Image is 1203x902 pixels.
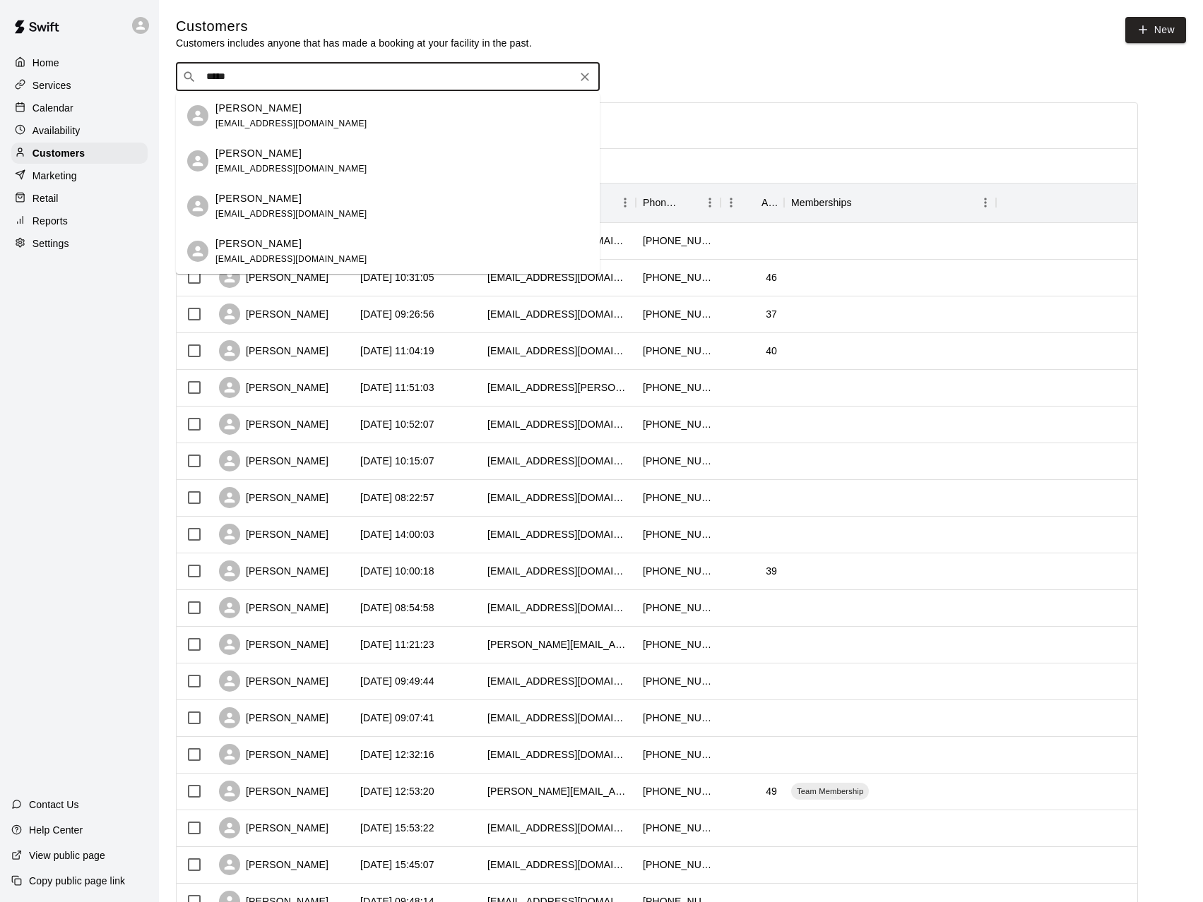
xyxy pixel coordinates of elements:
[187,241,208,262] div: Channing Hogya
[219,560,328,582] div: [PERSON_NAME]
[32,214,68,228] p: Reports
[176,36,532,50] p: Customers includes anyone that has made a booking at your facility in the past.
[215,209,367,219] span: [EMAIL_ADDRESS][DOMAIN_NAME]
[360,307,434,321] div: 2025-08-17 09:26:56
[219,854,328,875] div: [PERSON_NAME]
[487,307,629,321] div: mttwalker12@gmail.com
[487,270,629,284] div: ksolar17@yahoo.com
[187,105,208,126] div: Matt Hogya
[766,307,777,321] div: 37
[219,414,328,435] div: [PERSON_NAME]
[360,564,434,578] div: 2025-08-09 10:00:18
[29,798,79,812] p: Contact Us
[11,75,148,96] a: Services
[11,188,148,209] div: Retail
[487,637,629,651] div: gorman.michele@yahoo.com
[643,183,680,222] div: Phone Number
[219,450,328,471] div: [PERSON_NAME]
[487,454,629,468] div: bwollant@kent.edu
[766,344,777,358] div: 40
[176,63,600,91] div: Search customers by name or email
[643,637,713,651] div: +14404776046
[219,487,328,508] div: [PERSON_NAME]
[643,747,713,762] div: +14196182180
[32,236,69,251] p: Settings
[187,196,208,217] div: Mayson Hogya
[1125,17,1186,43] a: New
[32,78,71,92] p: Services
[360,711,434,725] div: 2025-08-07 09:07:41
[643,564,713,578] div: +14406228431
[32,56,59,70] p: Home
[11,52,148,73] a: Home
[487,711,629,725] div: brittanyzivcic@gmail.com
[360,637,434,651] div: 2025-08-07 11:21:23
[187,150,208,172] div: Nikki Hogya
[487,417,629,431] div: l.adam0525@gmail.com
[721,183,784,222] div: Age
[29,848,105,862] p: View public page
[11,97,148,119] a: Calendar
[643,601,713,615] div: +14409838841
[360,858,434,872] div: 2025-08-02 15:45:07
[219,634,328,655] div: [PERSON_NAME]
[11,120,148,141] a: Availability
[643,380,713,395] div: +14408566264
[791,786,869,797] span: Team Membership
[11,143,148,164] a: Customers
[360,784,434,798] div: 2025-08-05 12:53:20
[360,417,434,431] div: 2025-08-13 10:52:07
[32,169,77,183] p: Marketing
[29,823,83,837] p: Help Center
[360,380,434,395] div: 2025-08-13 11:51:03
[360,674,434,688] div: 2025-08-07 09:49:44
[643,858,713,872] div: +13309045005
[360,491,434,505] div: 2025-08-13 08:22:57
[643,674,713,688] div: +14408215568
[643,234,713,248] div: +14402427020
[219,597,328,618] div: [PERSON_NAME]
[721,192,742,213] button: Menu
[487,527,629,541] div: tmauerer1@yahoo.com
[791,183,852,222] div: Memberships
[215,191,302,206] p: [PERSON_NAME]
[487,747,629,762] div: bennerlr@gmail.com
[29,874,125,888] p: Copy public page link
[215,236,302,251] p: [PERSON_NAME]
[219,707,328,728] div: [PERSON_NAME]
[643,491,713,505] div: +17407017605
[791,783,869,800] div: Team Membership
[219,340,328,361] div: [PERSON_NAME]
[643,821,713,835] div: +14408405354
[219,781,328,802] div: [PERSON_NAME]
[219,744,328,765] div: [PERSON_NAME]
[219,303,328,325] div: [PERSON_NAME]
[219,377,328,398] div: [PERSON_NAME]
[360,821,434,835] div: 2025-08-02 15:53:22
[11,210,148,231] a: Reports
[219,524,328,545] div: [PERSON_NAME]
[636,183,721,222] div: Phone Number
[215,164,367,174] span: [EMAIL_ADDRESS][DOMAIN_NAME]
[360,527,434,541] div: 2025-08-11 14:00:03
[487,858,629,872] div: ashliflies@hotmail.com
[487,601,629,615] div: jasonkirby47@gmail.com
[11,165,148,186] div: Marketing
[975,192,996,213] button: Menu
[680,193,699,212] button: Sort
[487,491,629,505] div: faithannhetzer@gmail.com
[766,784,777,798] div: 49
[643,711,713,725] div: +14404883855
[215,119,367,128] span: [EMAIL_ADDRESS][DOMAIN_NAME]
[615,192,636,213] button: Menu
[215,101,302,116] p: [PERSON_NAME]
[219,267,328,288] div: [PERSON_NAME]
[487,380,629,395] div: megan.balaban@gmail.com
[784,183,996,222] div: Memberships
[575,67,595,87] button: Clear
[643,344,713,358] div: +14406678866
